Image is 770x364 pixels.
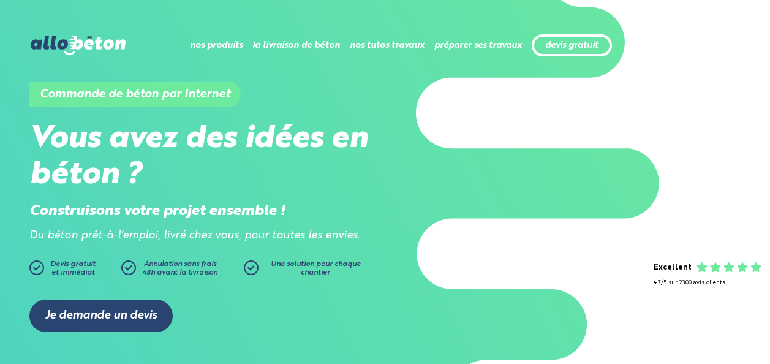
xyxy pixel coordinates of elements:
[29,260,115,281] a: Devis gratuitet immédiat
[190,31,243,60] li: nos produits
[31,36,125,55] img: allobéton
[271,260,361,276] span: Une solution pour chaque chantier
[545,40,598,51] a: devis gratuit
[29,300,173,332] a: Je demande un devis
[252,31,340,60] li: la livraison de béton
[654,279,758,286] div: 4.7/5 sur 2300 avis clients
[654,264,692,273] div: Excellent
[350,31,425,60] li: nos tutos travaux
[50,260,96,276] span: Devis gratuit et immédiat
[142,260,217,276] span: Annulation sans frais 48h avant la livraison
[29,121,385,194] h2: Vous avez des idées en béton ?
[434,31,522,60] li: préparer ses travaux
[29,230,360,241] i: Du béton prêt-à-l'emploi, livré chez vous, pour toutes les envies.
[29,204,285,219] strong: Construisons votre projet ensemble !
[29,82,241,107] h1: Commande de béton par internet
[244,260,366,281] a: Une solution pour chaque chantier
[121,260,244,281] a: Annulation sans frais48h avant la livraison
